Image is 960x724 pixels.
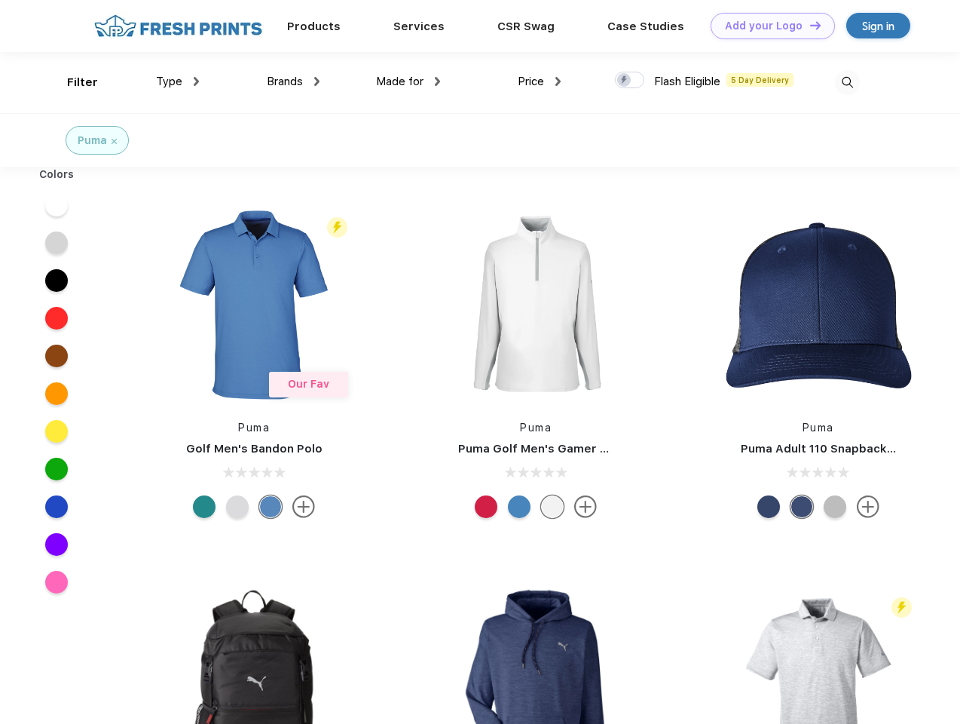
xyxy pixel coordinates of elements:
[757,495,780,518] div: Peacoat with Qut Shd
[790,495,813,518] div: Peacoat Qut Shd
[891,597,912,618] img: flash_active_toggle.svg
[725,20,803,32] div: Add your Logo
[78,133,107,149] div: Puma
[518,75,544,88] span: Price
[718,204,919,405] img: func=resize&h=266
[194,77,199,86] img: dropdown.png
[835,70,860,95] img: desktop_search.svg
[862,17,894,35] div: Sign in
[436,204,636,405] img: func=resize&h=266
[226,495,249,518] div: High Rise
[810,21,821,29] img: DT
[238,422,270,434] a: Puma
[259,495,282,518] div: Lake Blue
[288,378,329,390] span: Our Fav
[267,75,303,88] span: Brands
[857,495,879,518] img: more.svg
[156,75,182,88] span: Type
[726,73,793,87] span: 5 Day Delivery
[154,204,354,405] img: func=resize&h=266
[803,422,834,434] a: Puma
[654,75,720,88] span: Flash Eligible
[555,77,561,86] img: dropdown.png
[574,495,597,518] img: more.svg
[67,74,98,91] div: Filter
[112,139,117,144] img: filter_cancel.svg
[327,217,347,238] img: flash_active_toggle.svg
[824,495,846,518] div: Quarry with Brt Whit
[497,20,555,33] a: CSR Swag
[287,20,341,33] a: Products
[435,77,440,86] img: dropdown.png
[28,167,86,183] div: Colors
[90,13,267,39] img: fo%20logo%202.webp
[193,495,216,518] div: Green Lagoon
[314,77,319,86] img: dropdown.png
[475,495,497,518] div: Ski Patrol
[292,495,315,518] img: more.svg
[541,495,564,518] div: Bright White
[508,495,530,518] div: Bright Cobalt
[376,75,423,88] span: Made for
[520,422,552,434] a: Puma
[846,13,910,38] a: Sign in
[393,20,445,33] a: Services
[458,442,696,456] a: Puma Golf Men's Gamer Golf Quarter-Zip
[186,442,323,456] a: Golf Men's Bandon Polo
